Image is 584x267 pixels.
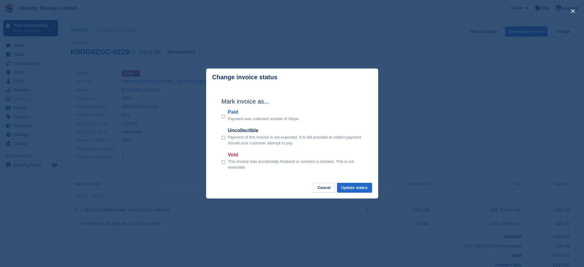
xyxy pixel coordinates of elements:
[568,6,578,16] button: close
[228,127,363,134] label: Uncollectible
[228,108,300,116] label: Paid
[228,159,363,171] p: This invoice was accidentally finalised or contains a mistake. This is not reversible.
[228,134,363,146] p: Payment of this invoice is not expected. It is still possible to collect payment should your cust...
[212,74,277,81] p: Change invoice status
[228,116,300,122] p: Payment was collected outside of Stripe.
[221,97,363,106] h2: Mark invoice as...
[337,183,372,193] button: Update status
[313,183,335,193] button: Cancel
[228,151,363,159] label: Void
